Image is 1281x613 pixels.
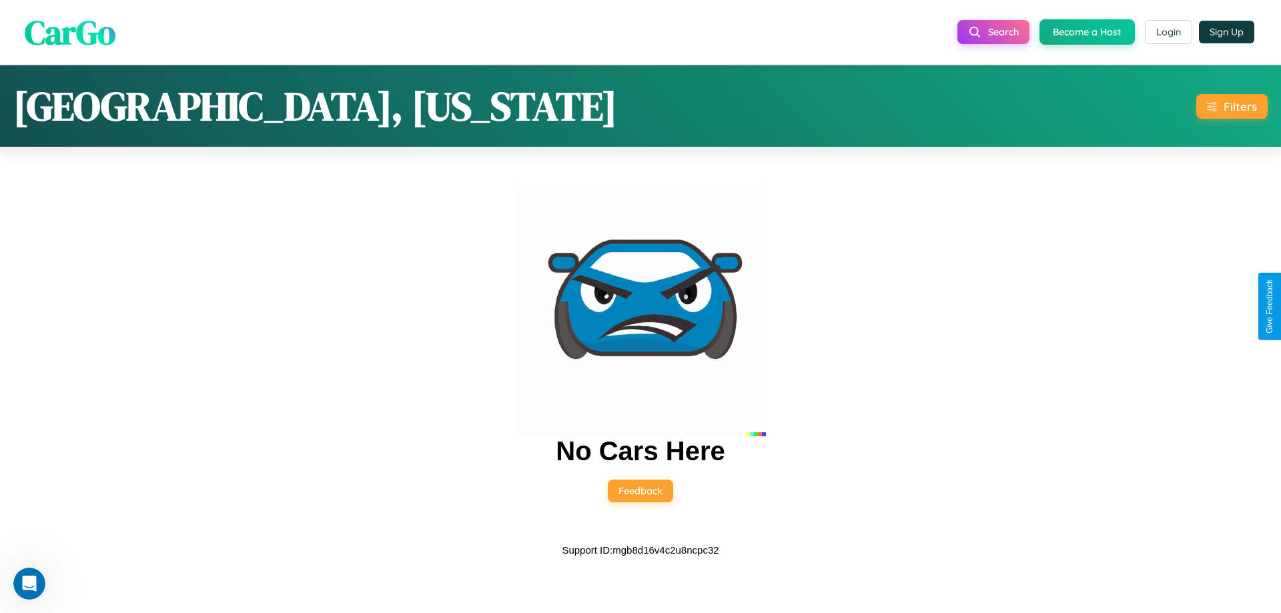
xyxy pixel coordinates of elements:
img: car [515,185,766,436]
p: Support ID: mgb8d16v4c2u8ncpc32 [562,541,719,559]
div: Filters [1224,99,1257,113]
span: Search [988,26,1019,38]
button: Sign Up [1199,21,1254,43]
button: Become a Host [1039,19,1135,45]
div: Give Feedback [1265,279,1274,334]
iframe: Intercom live chat [13,568,45,600]
h1: [GEOGRAPHIC_DATA], [US_STATE] [13,79,617,133]
button: Search [957,20,1029,44]
h2: No Cars Here [556,436,725,466]
button: Feedback [608,480,673,502]
button: Filters [1196,94,1268,119]
button: Login [1145,20,1192,44]
span: CarGo [25,9,115,55]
